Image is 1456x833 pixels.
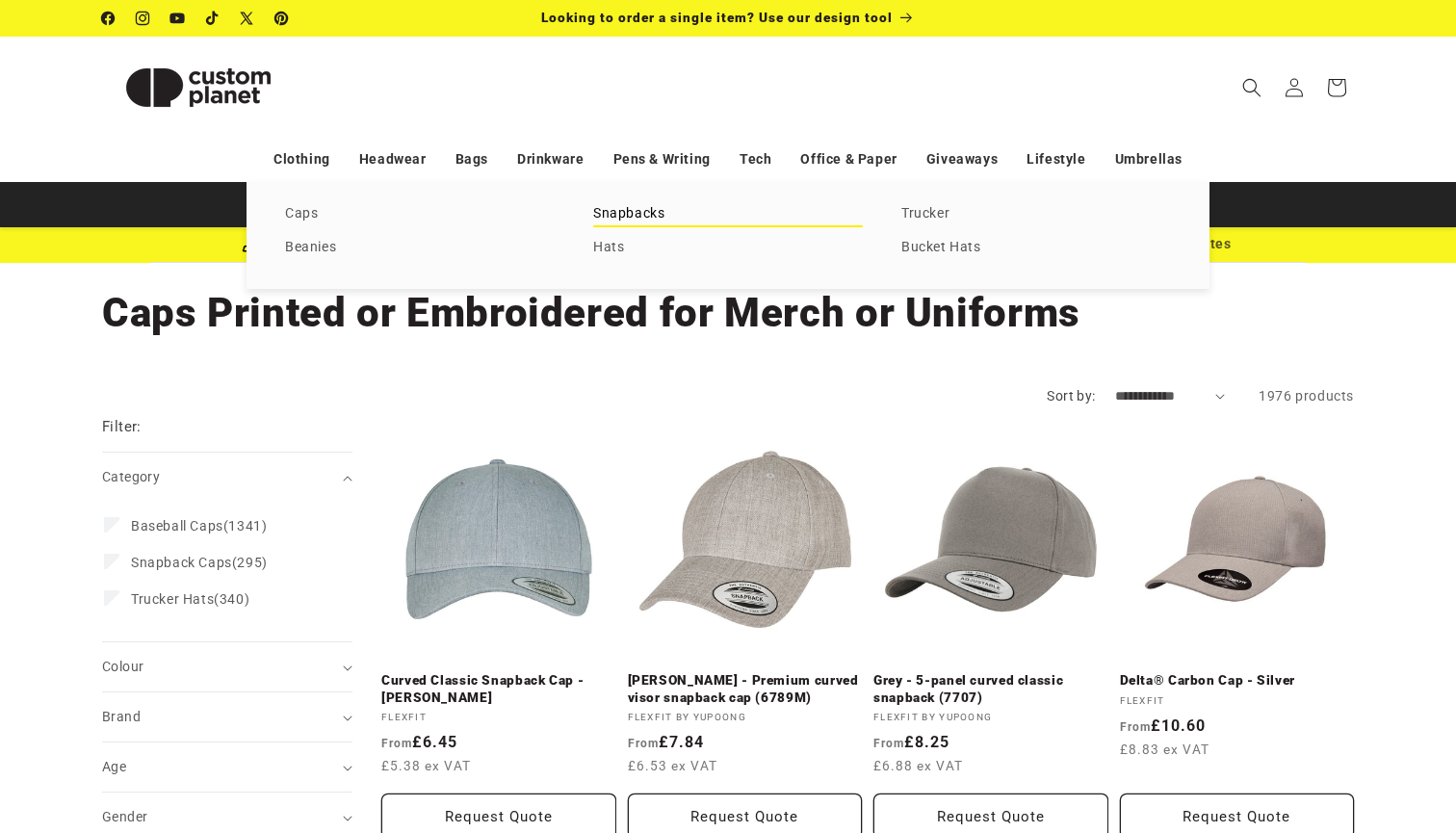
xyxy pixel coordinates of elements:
[131,518,223,534] span: Baseball Caps
[102,453,352,502] summary: Category (0 selected)
[102,469,160,484] span: Category
[102,287,1354,339] h1: Caps Printed or Embroidered for Merch or Uniforms
[102,759,126,774] span: Age
[102,44,295,131] img: Custom Planet
[1120,672,1355,690] a: Delta® Carbon Cap - Silver
[1027,143,1085,176] a: Lifestyle
[131,590,249,608] span: (340)
[593,235,863,261] a: Hats
[901,201,1171,227] a: Trucker
[1231,66,1273,109] summary: Search
[740,143,771,176] a: Tech
[131,591,214,607] span: Trucker Hats
[628,672,863,706] a: [PERSON_NAME] - Premium curved visor snapback cap (6789M)
[131,555,232,570] span: Snapback Caps
[613,143,711,176] a: Pens & Writing
[593,201,863,227] a: Snapbacks
[273,143,330,176] a: Clothing
[285,201,555,227] a: Caps
[102,416,142,438] h2: Filter:
[131,554,268,571] span: (295)
[873,672,1108,706] a: Grey - 5-panel curved classic snapback (7707)
[1115,143,1183,176] a: Umbrellas
[359,143,427,176] a: Headwear
[102,742,352,792] summary: Age (0 selected)
[102,709,141,724] span: Brand
[800,143,897,176] a: Office & Paper
[102,692,352,742] summary: Brand (0 selected)
[381,672,616,706] a: Curved Classic Snapback Cap - [PERSON_NAME]
[1126,625,1456,833] iframe: Chat Widget
[95,37,302,138] a: Custom Planet
[517,143,584,176] a: Drinkware
[102,659,143,674] span: Colour
[901,235,1171,261] a: Bucket Hats
[926,143,998,176] a: Giveaways
[455,143,488,176] a: Bags
[1259,388,1354,403] span: 1976 products
[541,10,893,25] span: Looking to order a single item? Use our design tool
[1047,388,1095,403] label: Sort by:
[102,809,147,824] span: Gender
[285,235,555,261] a: Beanies
[102,642,352,691] summary: Colour (0 selected)
[131,517,267,534] span: (1341)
